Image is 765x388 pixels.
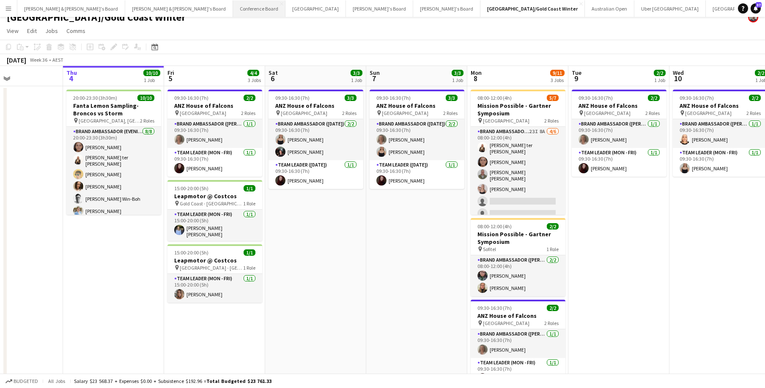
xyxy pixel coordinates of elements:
[167,119,262,148] app-card-role: Brand Ambassador ([PERSON_NAME])1/109:30-16:30 (7h)[PERSON_NAME]
[654,77,665,83] div: 1 Job
[167,90,262,177] app-job-card: 09:30-16:30 (7h)2/2ANZ House of Falcons [GEOGRAPHIC_DATA]2 RolesBrand Ambassador ([PERSON_NAME])1...
[544,320,559,326] span: 2 Roles
[269,69,278,77] span: Sat
[685,110,732,116] span: [GEOGRAPHIC_DATA]
[751,3,761,14] a: 37
[281,110,327,116] span: [GEOGRAPHIC_DATA]
[483,320,529,326] span: [GEOGRAPHIC_DATA]
[471,312,565,320] h3: ANZ House of Falcons
[572,69,581,77] span: Tue
[167,244,262,303] div: 15:00-20:00 (5h)1/1Leapmotor @ Costcos [GEOGRAPHIC_DATA] - [GEOGRAPHIC_DATA]1 RoleTeam Leader (Mo...
[376,95,411,101] span: 09:30-16:30 (7h)
[4,377,39,386] button: Budgeted
[243,265,255,271] span: 1 Role
[66,69,77,77] span: Thu
[275,95,310,101] span: 09:30-16:30 (7h)
[585,0,634,17] button: Australian Open
[14,378,38,384] span: Budgeted
[233,0,285,17] button: Conference Board
[7,11,186,24] h1: [GEOGRAPHIC_DATA]/Gold Coast Winter
[446,95,458,101] span: 3/3
[546,246,559,252] span: 1 Role
[243,200,255,207] span: 1 Role
[551,77,564,83] div: 3 Jobs
[634,0,706,17] button: Uber [GEOGRAPHIC_DATA]
[382,110,428,116] span: [GEOGRAPHIC_DATA]
[66,27,85,35] span: Comms
[244,95,255,101] span: 2/2
[140,117,154,124] span: 2 Roles
[572,90,666,177] app-job-card: 09:30-16:30 (7h)2/2ANZ House of Falcons [GEOGRAPHIC_DATA]2 RolesBrand Ambassador ([PERSON_NAME])1...
[749,95,761,101] span: 2/2
[167,257,262,264] h3: Leapmotor @ Costcos
[74,378,271,384] div: Salary $23 568.37 + Expenses $0.00 + Subsistence $192.96 =
[471,127,565,222] app-card-role: Brand Ambassador ([PERSON_NAME])23I8A4/608:00-12:00 (4h)[PERSON_NAME] ter [PERSON_NAME][PERSON_NA...
[52,57,63,63] div: AEST
[66,127,161,244] app-card-role: Brand Ambassador (Evening)8/820:00-23:30 (3h30m)[PERSON_NAME][PERSON_NAME] ter [PERSON_NAME][PERS...
[547,95,559,101] span: 5/7
[550,70,565,76] span: 9/11
[413,0,480,17] button: [PERSON_NAME]'s Board
[144,77,160,83] div: 1 Job
[483,246,496,252] span: Sofitel
[584,110,631,116] span: [GEOGRAPHIC_DATA]
[143,70,160,76] span: 10/10
[368,74,380,83] span: 7
[471,218,565,296] app-job-card: 08:00-12:00 (4h)2/2Mission Possible - Gartner Symposium Sofitel1 RoleBrand Ambassador ([PERSON_NA...
[244,249,255,256] span: 1/1
[17,0,125,17] button: [PERSON_NAME] & [PERSON_NAME]'s Board
[748,12,758,22] app-user-avatar: Neil Burton
[471,329,565,358] app-card-role: Brand Ambassador ([PERSON_NAME])1/109:30-16:30 (7h)[PERSON_NAME]
[572,102,666,109] h3: ANZ House of Falcons
[342,110,356,116] span: 2 Roles
[471,102,565,117] h3: Mission Possible - Gartner Symposium
[345,95,356,101] span: 3/3
[471,230,565,246] h3: Mission Possible - Gartner Symposium
[167,69,174,77] span: Fri
[248,77,261,83] div: 3 Jobs
[79,117,140,124] span: [GEOGRAPHIC_DATA], [GEOGRAPHIC_DATA]
[469,74,482,83] span: 8
[47,378,67,384] span: All jobs
[167,180,262,241] div: 15:00-20:00 (5h)1/1Leapmotor @ Costcos Gold Coast - [GEOGRAPHIC_DATA]1 RoleTeam Leader (Mon - Fri...
[452,77,463,83] div: 1 Job
[269,160,363,189] app-card-role: Team Leader ([DATE])1/109:30-16:30 (7h)[PERSON_NAME]
[370,160,464,189] app-card-role: Team Leader ([DATE])1/109:30-16:30 (7h)[PERSON_NAME]
[471,69,482,77] span: Mon
[180,200,243,207] span: Gold Coast - [GEOGRAPHIC_DATA]
[166,74,174,83] span: 5
[73,95,117,101] span: 20:00-23:30 (3h30m)
[483,117,529,124] span: [GEOGRAPHIC_DATA]
[471,255,565,296] app-card-role: Brand Ambassador ([PERSON_NAME])2/208:00-12:00 (4h)[PERSON_NAME][PERSON_NAME]
[756,2,762,8] span: 37
[174,185,208,191] span: 15:00-20:00 (5h)
[241,110,255,116] span: 2 Roles
[351,77,362,83] div: 1 Job
[572,119,666,148] app-card-role: Brand Ambassador ([PERSON_NAME])1/109:30-16:30 (7h)[PERSON_NAME]
[167,210,262,241] app-card-role: Team Leader (Mon - Fri)1/115:00-20:00 (5h)[PERSON_NAME] [PERSON_NAME]
[570,74,581,83] span: 9
[452,70,463,76] span: 3/3
[3,25,22,36] a: View
[471,300,565,387] app-job-card: 09:30-16:30 (7h)2/2ANZ House of Falcons [GEOGRAPHIC_DATA]2 RolesBrand Ambassador ([PERSON_NAME])1...
[27,27,37,35] span: Edit
[28,57,49,63] span: Week 36
[673,69,684,77] span: Wed
[477,305,512,311] span: 09:30-16:30 (7h)
[66,90,161,215] app-job-card: 20:00-23:30 (3h30m)10/10Fanta Lemon Sampling-Broncos vs Storm [GEOGRAPHIC_DATA], [GEOGRAPHIC_DATA...
[285,0,346,17] button: [GEOGRAPHIC_DATA]
[572,148,666,177] app-card-role: Team Leader (Mon - Fri)1/109:30-16:30 (7h)[PERSON_NAME]
[471,90,565,215] app-job-card: 08:00-12:00 (4h)5/7Mission Possible - Gartner Symposium [GEOGRAPHIC_DATA]2 RolesBrand Ambassador ...
[477,95,512,101] span: 08:00-12:00 (4h)
[66,102,161,117] h3: Fanta Lemon Sampling-Broncos vs Storm
[267,74,278,83] span: 6
[370,69,380,77] span: Sun
[24,25,40,36] a: Edit
[167,274,262,303] app-card-role: Team Leader (Mon - Fri)1/115:00-20:00 (5h)[PERSON_NAME]
[480,0,585,17] button: [GEOGRAPHIC_DATA]/Gold Coast Winter
[269,102,363,109] h3: ANZ House of Falcons
[370,102,464,109] h3: ANZ House of Falcons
